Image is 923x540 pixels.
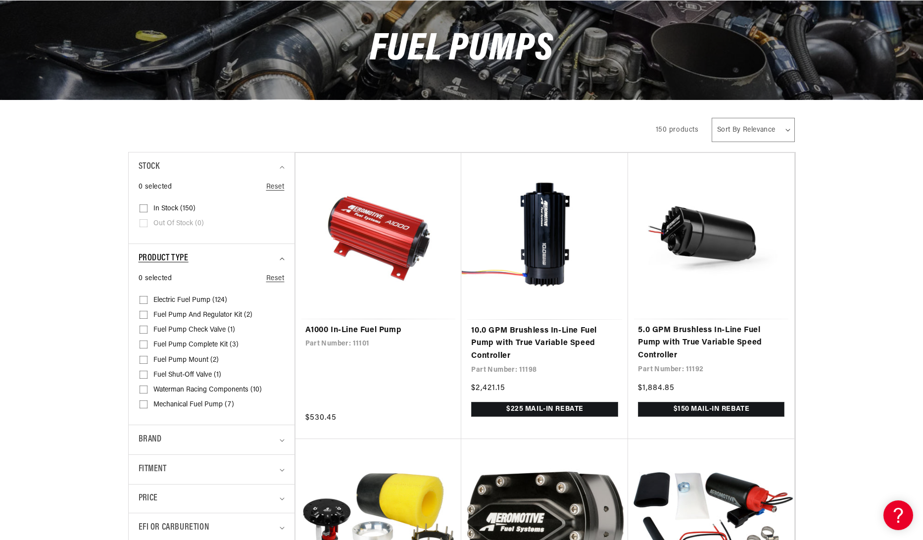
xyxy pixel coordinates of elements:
span: Electric Fuel Pump (124) [153,296,227,305]
span: In stock (150) [153,204,195,213]
span: Fuel Shut-Off Valve (1) [153,371,221,380]
span: Out of stock (0) [153,219,204,228]
span: Fitment [139,462,167,477]
a: 10.0 GPM Brushless In-Line Fuel Pump with True Variable Speed Controller [471,325,618,363]
span: Fuel Pump Check Valve (1) [153,326,235,335]
span: Product type [139,251,189,266]
summary: Brand (0 selected) [139,425,285,454]
span: Stock [139,160,160,174]
span: 0 selected [139,182,172,193]
a: Reset [266,273,285,284]
summary: Price [139,485,285,513]
span: Fuel Pumps [370,30,553,69]
span: 0 selected [139,273,172,284]
a: Reset [266,182,285,193]
span: 150 products [656,126,699,134]
a: A1000 In-Line Fuel Pump [305,324,452,337]
span: Fuel Pump Complete Kit (3) [153,341,239,349]
a: 5.0 GPM Brushless In-Line Fuel Pump with True Variable Speed Controller [638,324,784,362]
span: Fuel Pump and Regulator Kit (2) [153,311,252,320]
summary: Fitment (0 selected) [139,455,285,484]
summary: Stock (0 selected) [139,152,285,182]
summary: Product type (0 selected) [139,244,285,273]
span: Fuel Pump Mount (2) [153,356,219,365]
span: Brand [139,433,162,447]
span: Price [139,492,158,505]
span: Mechanical Fuel Pump (7) [153,400,234,409]
span: Waterman Racing Components (10) [153,386,262,394]
span: EFI or Carburetion [139,521,209,535]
